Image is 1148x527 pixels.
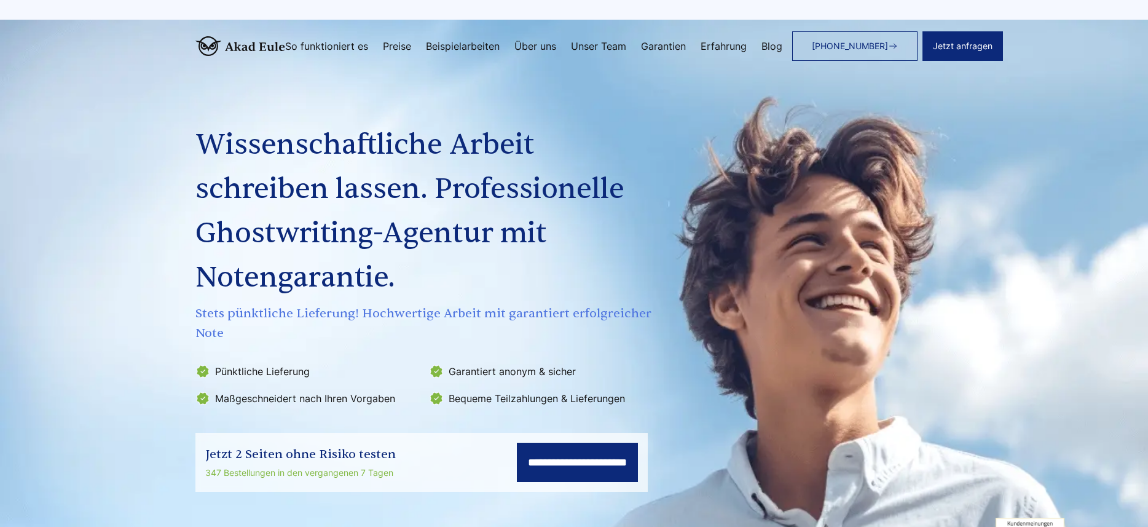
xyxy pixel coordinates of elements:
[812,41,888,51] span: [PHONE_NUMBER]
[383,41,411,51] a: Preise
[195,36,285,56] img: logo
[195,362,422,381] li: Pünktliche Lieferung
[514,41,556,51] a: Über uns
[195,389,422,408] li: Maßgeschneidert nach Ihren Vorgaben
[205,466,396,480] div: 347 Bestellungen in den vergangenen 7 Tagen
[429,362,655,381] li: Garantiert anonym & sicher
[195,123,658,300] h1: Wissenschaftliche Arbeit schreiben lassen. Professionelle Ghostwriting-Agentur mit Notengarantie.
[761,41,782,51] a: Blog
[426,41,500,51] a: Beispielarbeiten
[429,389,655,408] li: Bequeme Teilzahlungen & Lieferungen
[792,31,918,61] a: [PHONE_NUMBER]
[701,41,747,51] a: Erfahrung
[922,31,1003,61] button: Jetzt anfragen
[571,41,626,51] a: Unser Team
[285,41,368,51] a: So funktioniert es
[641,41,686,51] a: Garantien
[195,304,658,343] span: Stets pünktliche Lieferung! Hochwertige Arbeit mit garantiert erfolgreicher Note
[205,445,396,464] div: Jetzt 2 Seiten ohne Risiko testen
